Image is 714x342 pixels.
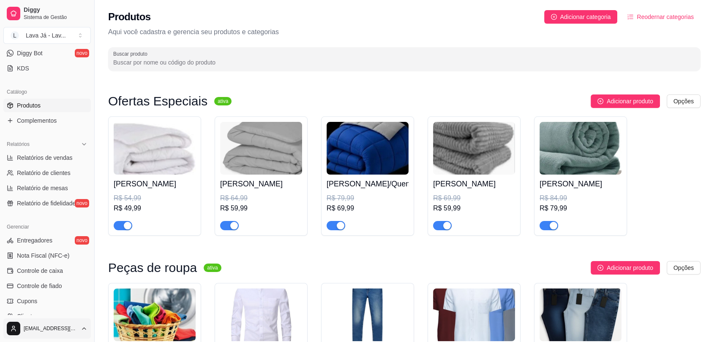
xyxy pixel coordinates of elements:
input: Buscar produto [113,58,695,67]
div: R$ 69,99 [433,193,515,203]
sup: ativa [214,97,232,105]
a: Relatório de clientes [3,166,91,180]
p: Aqui você cadastra e gerencia seu produtos e categorias [108,27,700,37]
span: Adicionar produto [607,97,653,106]
a: Relatório de fidelidadenovo [3,197,91,210]
span: Controle de fiado [17,282,62,290]
div: Gerenciar [3,220,91,234]
span: [EMAIL_ADDRESS][DOMAIN_NAME] [24,325,77,332]
h4: [PERSON_NAME] [114,178,196,190]
div: R$ 64,99 [220,193,302,203]
img: product-image [220,288,302,341]
button: Adicionar produto [591,94,660,108]
h4: [PERSON_NAME] [220,178,302,190]
img: product-image [220,122,302,175]
a: Nota Fiscal (NFC-e) [3,249,91,262]
span: Entregadores [17,236,52,245]
a: Controle de fiado [3,279,91,293]
span: Diggy [24,6,87,14]
span: Relatório de mesas [17,184,68,192]
button: Opções [667,261,700,275]
span: Relatórios de vendas [17,153,73,162]
span: Complementos [17,116,57,125]
img: product-image [433,122,515,175]
span: Adicionar produto [607,263,653,272]
a: KDS [3,62,91,75]
span: Opções [673,97,694,106]
img: product-image [433,288,515,341]
button: Adicionar categoria [544,10,618,24]
h4: [PERSON_NAME]/Quenn [327,178,409,190]
span: Nota Fiscal (NFC-e) [17,251,69,260]
span: Opções [673,263,694,272]
div: R$ 59,99 [433,203,515,213]
div: R$ 84,99 [540,193,621,203]
div: Lava Já - Lav ... [26,31,66,40]
a: Complementos [3,114,91,127]
button: [EMAIL_ADDRESS][DOMAIN_NAME] [3,318,91,339]
h4: [PERSON_NAME] [433,178,515,190]
button: Select a team [3,27,91,44]
span: Relatório de fidelidade [17,199,76,207]
span: Relatório de clientes [17,169,71,177]
a: DiggySistema de Gestão [3,3,91,24]
a: Produtos [3,99,91,112]
span: KDS [17,64,29,73]
a: Relatório de mesas [3,181,91,195]
span: Relatórios [7,141,30,148]
span: plus-circle [551,14,557,20]
img: product-image [540,288,621,341]
span: Diggy Bot [17,49,43,57]
div: R$ 79,99 [540,203,621,213]
img: product-image [327,288,409,341]
div: R$ 69,99 [327,203,409,213]
button: Opções [667,94,700,108]
img: product-image [540,122,621,175]
span: Adicionar categoria [560,12,611,22]
a: Relatórios de vendas [3,151,91,164]
h3: Peças de roupa [108,263,197,273]
a: Clientes [3,310,91,323]
div: R$ 54,99 [114,193,196,203]
button: Reodernar categorias [621,10,700,24]
label: Buscar produto [113,50,150,57]
span: Controle de caixa [17,267,63,275]
a: Cupons [3,294,91,308]
div: R$ 79,99 [327,193,409,203]
span: Sistema de Gestão [24,14,87,21]
h2: Produtos [108,10,151,24]
span: Reodernar categorias [637,12,694,22]
span: L [11,31,19,40]
img: product-image [114,122,196,175]
span: plus-circle [597,98,603,104]
a: Controle de caixa [3,264,91,277]
div: R$ 59,99 [220,203,302,213]
img: product-image [114,288,196,341]
span: Cupons [17,297,37,305]
a: Entregadoresnovo [3,234,91,247]
h3: Ofertas Especiais [108,96,207,106]
span: ordered-list [627,14,633,20]
span: Produtos [17,101,41,110]
div: R$ 49,99 [114,203,196,213]
h4: [PERSON_NAME] [540,178,621,190]
span: plus-circle [597,265,603,271]
img: product-image [327,122,409,175]
div: Catálogo [3,85,91,99]
sup: ativa [204,264,221,272]
span: Clientes [17,312,38,320]
button: Adicionar produto [591,261,660,275]
a: Diggy Botnovo [3,46,91,60]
